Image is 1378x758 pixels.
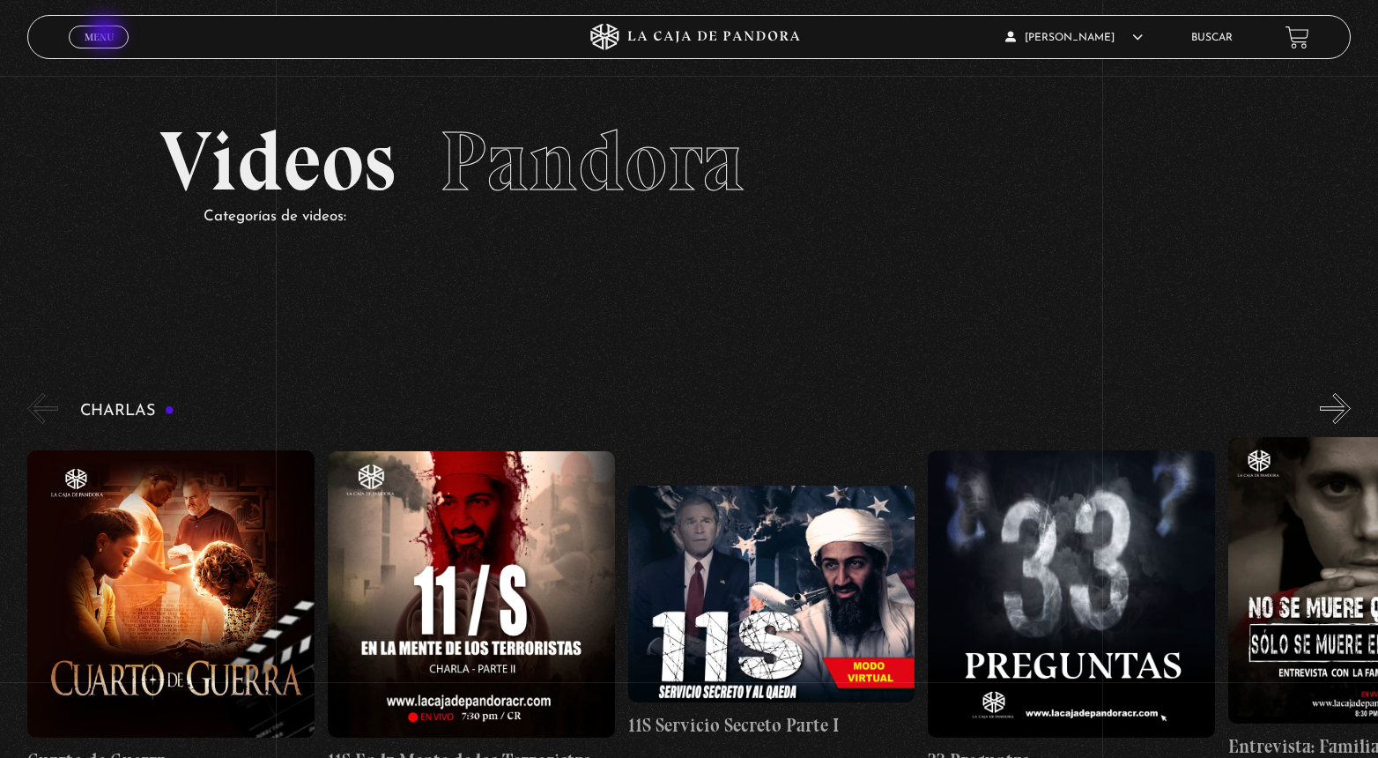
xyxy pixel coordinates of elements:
h3: Charlas [80,403,174,420]
p: Categorías de videos: [204,204,1218,231]
h4: 11S Servicio Secreto Parte I [628,711,915,739]
span: [PERSON_NAME] [1005,33,1143,43]
span: Cerrar [78,47,120,59]
button: Previous [27,393,58,424]
button: Next [1320,393,1351,424]
h2: Videos [159,120,1218,204]
a: View your shopping cart [1285,26,1309,49]
span: Menu [85,32,114,42]
span: Pandora [440,111,745,212]
a: Buscar [1191,33,1233,43]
